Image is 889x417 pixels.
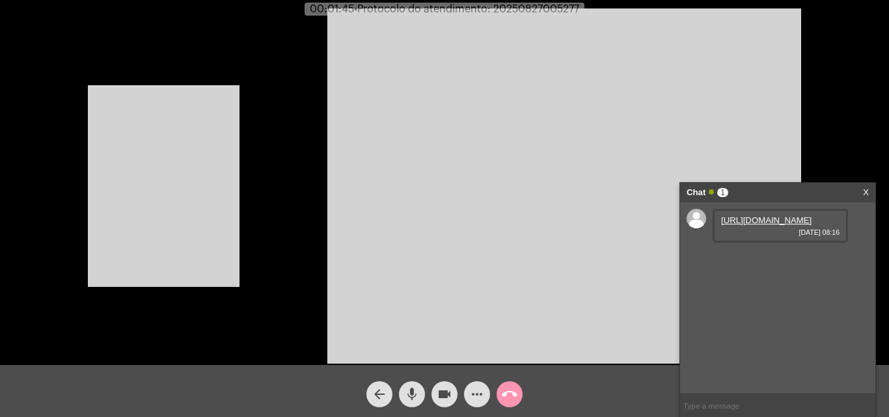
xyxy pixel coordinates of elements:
[372,386,387,402] mat-icon: arrow_back
[863,183,869,202] a: X
[687,183,705,202] strong: Chat
[709,189,714,195] span: Online
[502,386,517,402] mat-icon: call_end
[437,386,452,402] mat-icon: videocam
[310,4,354,14] span: 00:01:45
[469,386,485,402] mat-icon: more_horiz
[354,4,357,14] span: •
[680,394,875,417] input: Type a message
[404,386,420,402] mat-icon: mic
[721,228,840,236] span: [DATE] 08:16
[354,4,579,14] span: Protocolo do atendimento: 20250827005277
[721,215,812,225] a: [URL][DOMAIN_NAME]
[717,188,728,197] span: 1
